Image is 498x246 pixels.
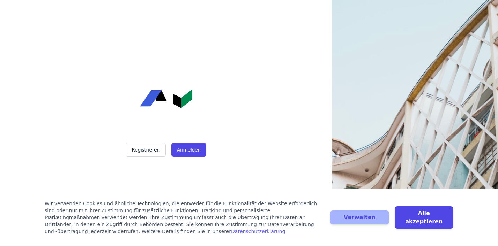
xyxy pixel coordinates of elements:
[395,206,453,229] button: Alle akzeptieren
[45,200,322,235] div: Wir verwenden Cookies und ähnliche Technologien, die entweder für die Funktionalität der Website ...
[171,143,206,157] button: Anmelden
[140,89,192,108] img: Concular
[330,210,389,224] button: Verwalten
[126,143,165,157] button: Registrieren
[231,229,285,234] a: Datenschutzerklärung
